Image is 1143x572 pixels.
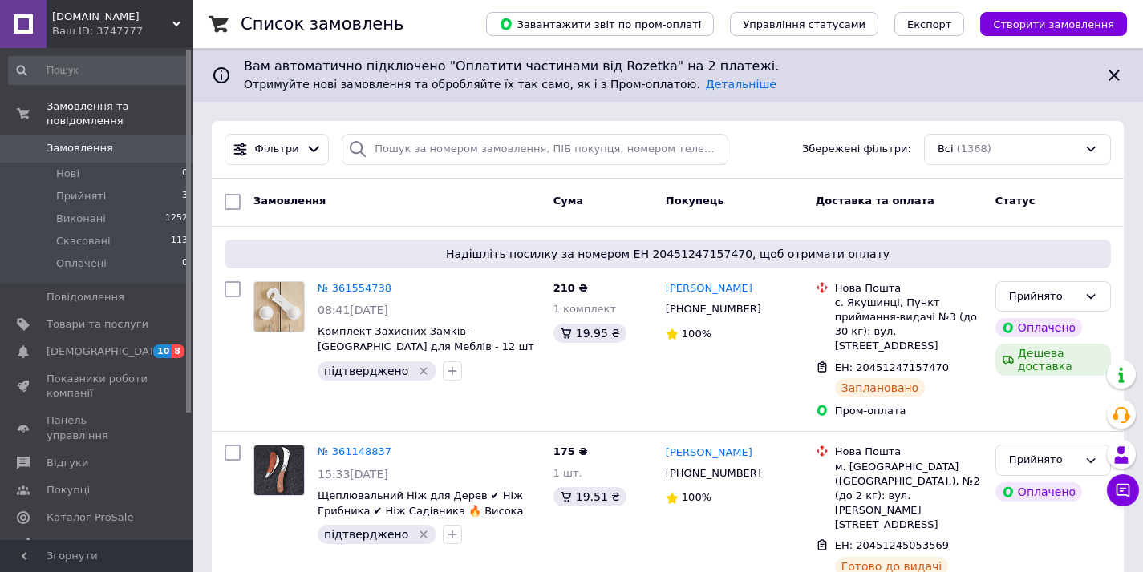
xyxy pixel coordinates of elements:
div: с. Якушинці, Пункт приймання-видачі №3 (до 30 кг): вул. [STREET_ADDRESS] [835,296,983,354]
span: 175 ₴ [553,445,588,457]
span: Збережені фільтри: [802,142,911,157]
span: ЕН: 20451247157470 [835,361,949,373]
span: Отримуйте нові замовлення та обробляйте їх так само, як і з Пром-оплатою. [244,78,776,91]
div: [PHONE_NUMBER] [663,299,764,320]
span: 1 комплект [553,303,616,315]
span: (1368) [957,143,991,155]
span: Замовлення та повідомлення [47,99,193,128]
span: підтверджено [324,528,408,541]
span: Створити замовлення [993,18,1114,30]
span: Статус [995,195,1036,207]
span: Надішліть посилку за номером ЕН 20451247157470, щоб отримати оплату [231,246,1104,262]
span: [DEMOGRAPHIC_DATA] [47,344,165,359]
button: Управління статусами [730,12,878,36]
span: Organic-Rise.UA [52,10,172,24]
span: підтверджено [324,365,408,377]
span: Управління статусами [743,18,865,30]
span: Скасовані [56,234,111,248]
div: Заплановано [835,378,926,397]
span: Фільтри [255,142,299,157]
span: Покупці [47,483,90,497]
img: Фото товару [254,445,304,495]
span: 210 ₴ [553,282,588,294]
div: [PHONE_NUMBER] [663,463,764,484]
span: Завантажити звіт по пром-оплаті [499,17,701,31]
span: Експорт [907,18,952,30]
button: Чат з покупцем [1107,474,1139,506]
a: [PERSON_NAME] [666,445,752,461]
span: 1252 [165,211,188,226]
div: Прийнято [1009,288,1078,305]
span: 8 [172,344,184,358]
a: [PERSON_NAME] [666,281,752,296]
span: 100% [682,491,711,503]
span: Повідомлення [47,290,124,304]
div: Оплачено [995,482,1082,502]
h1: Список замовлень [241,14,403,34]
a: Створити замовлення [964,18,1127,30]
span: 1 шт. [553,467,582,479]
div: Нова Пошта [835,281,983,296]
svg: Видалити мітку [417,528,430,541]
a: Щеплювальний Ніж для Дерев ✔ Ніж Грибника ✔ Ніж Садівника 🔥 Висока Якість 🔥 [318,489,523,531]
div: 19.51 ₴ [553,487,626,506]
span: Покупець [666,195,724,207]
span: Каталог ProSale [47,510,133,525]
span: 0 [182,256,188,271]
svg: Видалити мітку [417,365,430,377]
button: Створити замовлення [980,12,1127,36]
div: м. [GEOGRAPHIC_DATA] ([GEOGRAPHIC_DATA].), №2 (до 2 кг): вул. [PERSON_NAME][STREET_ADDRESS] [835,460,983,533]
span: ЕН: 20451245053569 [835,539,949,551]
a: Детальніше [706,78,776,91]
a: Фото товару [253,281,305,332]
span: Доставка та оплата [816,195,934,207]
span: Виконані [56,211,106,226]
button: Експорт [894,12,965,36]
a: Комплект Захисних Замків-[GEOGRAPHIC_DATA] для Меблів - 12 шт - для Захисту Дітей в Домі [318,325,534,367]
span: Cума [553,195,583,207]
span: 3 [182,189,188,203]
span: 15:33[DATE] [318,468,388,481]
span: 0 [182,167,188,181]
span: Прийняті [56,189,106,203]
span: 100% [682,328,711,340]
div: Пром-оплата [835,404,983,418]
span: Панель управління [47,413,148,442]
a: № 361148837 [318,445,391,457]
a: № 361554738 [318,282,391,294]
span: 10 [153,344,172,358]
span: 08:41[DATE] [318,304,388,316]
a: Фото товару [253,445,305,496]
span: Оплачені [56,256,107,271]
div: Ваш ID: 3747777 [52,24,193,38]
div: 19.95 ₴ [553,324,626,343]
div: Оплачено [995,318,1082,337]
div: Дешева доставка [995,344,1111,376]
input: Пошук [8,56,189,85]
span: Показники роботи компанії [47,372,148,401]
button: Завантажити звіт по пром-оплаті [486,12,714,36]
span: Аналітика [47,538,102,552]
span: 113 [171,234,188,248]
input: Пошук за номером замовлення, ПІБ покупця, номером телефону, Email, номером накладної [342,134,728,165]
div: Прийнято [1009,452,1078,469]
div: Нова Пошта [835,445,983,459]
span: Замовлення [253,195,326,207]
span: Замовлення [47,141,113,155]
span: Відгуки [47,456,88,470]
span: Товари та послуги [47,317,148,332]
span: Нові [56,167,79,181]
img: Фото товару [254,282,304,332]
span: Вам автоматично підключено "Оплатити частинами від Rozetka" на 2 платежі. [244,58,1092,76]
span: Всі [938,142,954,157]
